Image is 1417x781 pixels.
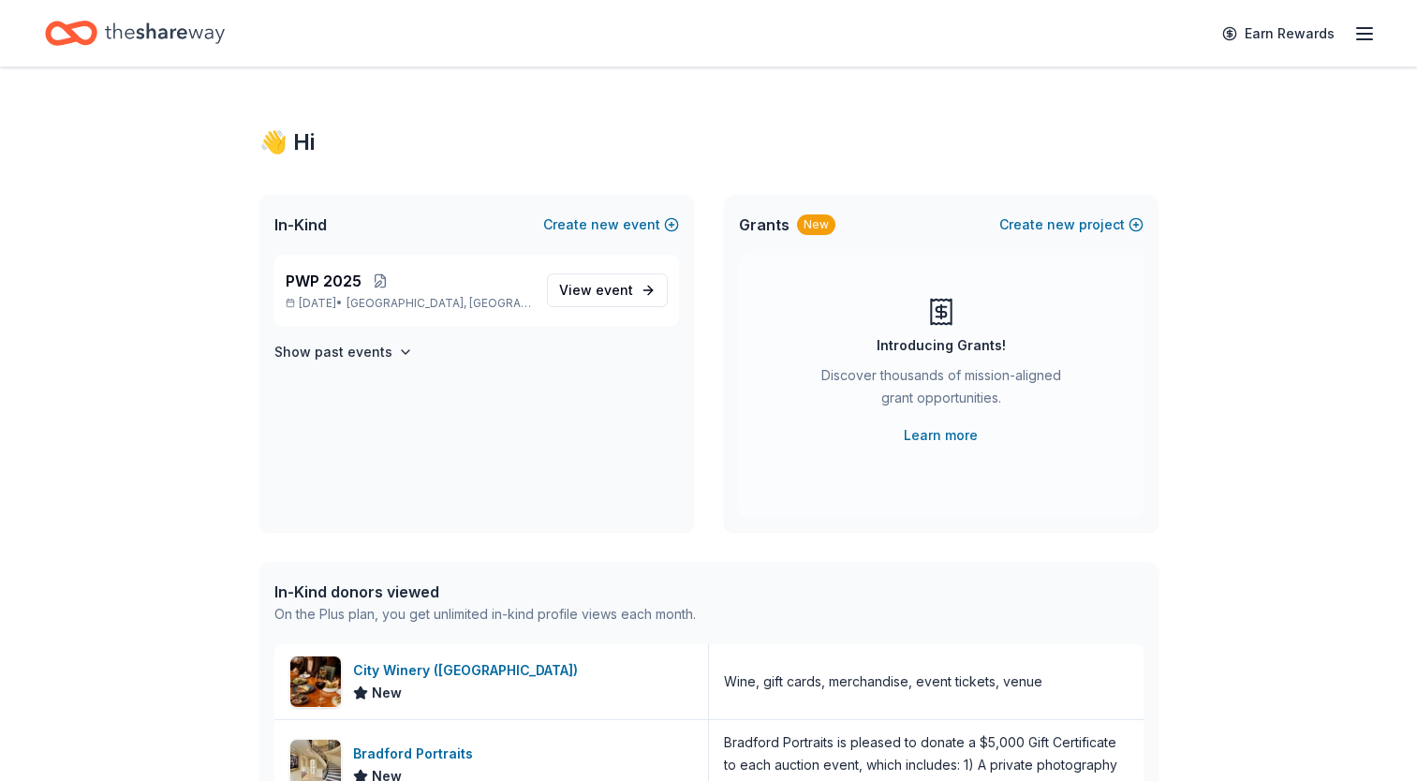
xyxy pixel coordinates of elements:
[591,214,619,236] span: new
[274,341,413,363] button: Show past events
[1211,17,1346,51] a: Earn Rewards
[877,334,1006,357] div: Introducing Grants!
[353,743,480,765] div: Bradford Portraits
[274,603,696,626] div: On the Plus plan, you get unlimited in-kind profile views each month.
[274,341,392,363] h4: Show past events
[999,214,1144,236] button: Createnewproject
[45,11,225,55] a: Home
[724,670,1042,693] div: Wine, gift cards, merchandise, event tickets, venue
[904,424,978,447] a: Learn more
[259,127,1159,157] div: 👋 Hi
[347,296,531,311] span: [GEOGRAPHIC_DATA], [GEOGRAPHIC_DATA]
[290,656,341,707] img: Image for City Winery (Atlanta)
[739,214,790,236] span: Grants
[596,282,633,298] span: event
[286,270,362,292] span: PWP 2025
[274,581,696,603] div: In-Kind donors viewed
[543,214,679,236] button: Createnewevent
[274,214,327,236] span: In-Kind
[286,296,532,311] p: [DATE] •
[1047,214,1075,236] span: new
[559,279,633,302] span: View
[547,273,668,307] a: View event
[814,364,1069,417] div: Discover thousands of mission-aligned grant opportunities.
[372,682,402,704] span: New
[797,214,835,235] div: New
[353,659,585,682] div: City Winery ([GEOGRAPHIC_DATA])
